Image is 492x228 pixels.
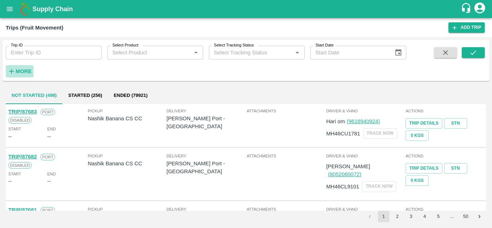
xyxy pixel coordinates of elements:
div: Trips (Fruit Movement) [6,23,63,32]
span: Attachments [247,153,325,159]
button: Go to page 4 [419,211,430,222]
b: Supply Chain [32,5,73,13]
span: End [47,171,56,177]
button: Go to page 2 [392,211,403,222]
input: Select Tracking Status [211,48,281,57]
div: -- [47,177,51,185]
a: TRIP/87683 [8,109,37,115]
span: Hari om [326,119,345,124]
button: Ended (79921) [108,87,153,104]
span: Start [8,171,21,177]
div: -- [8,177,12,185]
label: Select Product [112,43,138,48]
button: Go to page 50 [460,211,471,222]
div: … [446,213,458,220]
a: TRIP/87682 [8,154,37,160]
span: Delivery [166,153,245,159]
span: Attachments [247,206,325,213]
button: 0 Kgs [406,175,429,186]
p: [PERSON_NAME] Port - [GEOGRAPHIC_DATA] [166,160,245,176]
button: 0 Kgs [406,130,429,141]
button: Go to page 5 [433,211,444,222]
a: Trip Details [406,163,442,174]
p: MH46CU1781 [326,130,360,138]
span: Delivery [166,206,245,213]
button: Not Started (498) [6,87,62,104]
span: Port [40,109,55,115]
span: Delivery [166,108,245,114]
div: -- [8,133,12,140]
span: Disabled [8,162,32,169]
p: MH46CL9101 [326,183,359,191]
button: Go to page 3 [405,211,417,222]
span: Actions [406,153,484,159]
span: Attachments [247,108,325,114]
a: (9616940924) [347,119,380,124]
a: Trip Details [406,118,442,129]
span: Disabled [8,117,32,124]
span: Start [8,126,21,132]
input: Start Date [310,46,389,59]
button: open drawer [1,1,18,17]
span: Driver & VHNo [326,108,404,114]
p: Nashik Banana CS CC [88,115,167,122]
span: Driver & VHNo [326,206,404,213]
label: Start Date [316,43,334,48]
span: Port [40,154,55,160]
div: -- [47,133,51,140]
a: TRIP/87681 [8,207,37,213]
button: Started (256) [62,87,108,104]
label: Select Tracking Status [214,43,254,48]
label: Trip ID [11,43,23,48]
a: STN [444,118,467,129]
button: Go to next page [474,211,485,222]
span: Pickup [88,206,167,213]
span: Pickup [88,108,167,114]
button: Open [191,48,201,57]
a: Supply Chain [32,4,461,14]
span: End [47,126,56,132]
p: [PERSON_NAME] Port - [GEOGRAPHIC_DATA] [166,115,245,131]
span: Driver & VHNo [326,153,404,159]
span: Port [40,207,55,214]
span: [PERSON_NAME] [326,164,370,169]
button: Open [292,48,302,57]
img: logo [18,2,32,16]
strong: More [15,68,32,74]
button: More [6,65,33,77]
button: Choose date [392,46,405,59]
div: customer-support [461,3,473,15]
span: Actions [406,206,484,213]
nav: pagination navigation [363,211,486,222]
button: page 1 [378,211,389,222]
p: Nashik Banana CS CC [88,160,167,167]
div: account of current user [473,1,486,17]
span: Actions [406,108,484,114]
a: (8052060072) [328,171,361,177]
input: Select Product [109,48,189,57]
span: Pickup [88,153,167,159]
a: STN [444,163,467,174]
a: Add Trip [448,22,485,33]
input: Enter Trip ID [6,46,102,59]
